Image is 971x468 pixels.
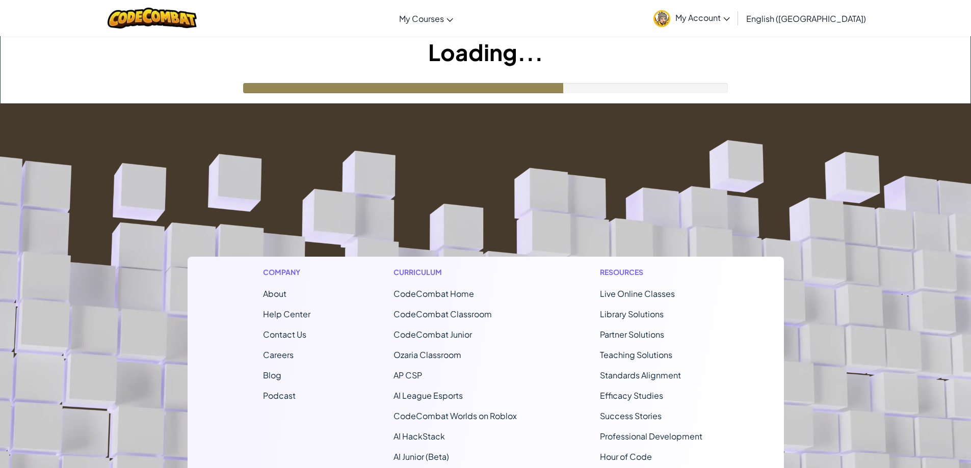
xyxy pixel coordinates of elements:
[394,5,458,32] a: My Courses
[108,8,197,29] img: CodeCombat logo
[393,267,517,278] h1: Curriculum
[263,370,281,380] a: Blog
[653,10,670,27] img: avatar
[600,410,662,421] a: Success Stories
[263,267,310,278] h1: Company
[600,309,664,319] a: Library Solutions
[393,288,474,299] span: CodeCombat Home
[263,349,294,360] a: Careers
[600,288,675,299] a: Live Online Classes
[393,451,449,462] a: AI Junior (Beta)
[399,13,444,24] span: My Courses
[600,390,663,401] a: Efficacy Studies
[393,349,461,360] a: Ozaria Classroom
[600,267,708,278] h1: Resources
[600,431,702,442] a: Professional Development
[600,349,672,360] a: Teaching Solutions
[263,288,286,299] a: About
[393,370,422,380] a: AP CSP
[263,329,306,340] span: Contact Us
[393,329,472,340] a: CodeCombat Junior
[600,370,681,380] a: Standards Alignment
[741,5,871,32] a: English ([GEOGRAPHIC_DATA])
[393,309,492,319] a: CodeCombat Classroom
[675,12,730,23] span: My Account
[393,431,445,442] a: AI HackStack
[263,309,310,319] a: Help Center
[648,2,735,34] a: My Account
[600,329,664,340] a: Partner Solutions
[746,13,866,24] span: English ([GEOGRAPHIC_DATA])
[393,390,463,401] a: AI League Esports
[263,390,296,401] a: Podcast
[600,451,652,462] a: Hour of Code
[393,410,517,421] a: CodeCombat Worlds on Roblox
[1,36,970,68] h1: Loading...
